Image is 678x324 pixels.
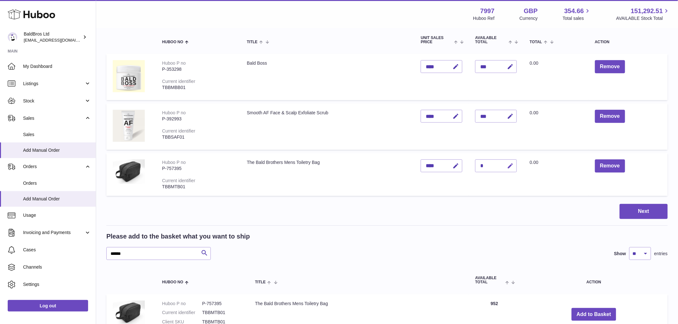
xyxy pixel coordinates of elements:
label: Show [614,251,626,257]
a: 151,292.51 AVAILABLE Stock Total [616,7,670,21]
span: Cases [23,247,91,253]
div: Action [595,40,662,44]
strong: GBP [524,7,538,15]
div: Current identifier [162,178,195,183]
span: Add Manual Order [23,147,91,153]
span: Unit Sales Price [421,36,452,44]
span: Title [247,40,258,44]
span: Sales [23,132,91,138]
span: Orders [23,180,91,186]
span: 151,292.51 [631,7,663,15]
div: P-353298 [162,66,234,72]
span: Total [530,40,542,44]
span: Huboo no [162,40,183,44]
span: Settings [23,281,91,288]
button: Add to Basket [572,308,616,321]
div: Huboo P no [162,110,186,115]
span: 0.00 [530,61,538,66]
span: 354.66 [564,7,584,15]
img: internalAdmin-7997@internal.huboo.com [8,32,17,42]
span: Channels [23,264,91,270]
dt: Current identifier [162,310,202,316]
span: Orders [23,164,84,170]
button: Remove [595,159,625,173]
img: The Bald Brothers Mens Toiletry Bag [113,159,145,184]
h2: Please add to the basket what you want to ship [106,232,250,241]
dd: P-757395 [202,301,242,307]
div: P-757395 [162,166,234,172]
td: The Bald Brothers Mens Toiletry Bag [241,153,415,196]
td: Smooth AF Face & Scalp Exfoliate Scrub [241,103,415,150]
span: Stock [23,98,84,104]
div: P-392993 [162,116,234,122]
div: TBBSAF01 [162,134,234,140]
div: Current identifier [162,79,195,84]
dt: Huboo P no [162,301,202,307]
span: Huboo no [162,280,183,284]
span: AVAILABLE Stock Total [616,15,670,21]
span: [EMAIL_ADDRESS][DOMAIN_NAME] [24,37,94,43]
strong: 7997 [480,7,495,15]
span: Usage [23,212,91,218]
button: Next [620,204,668,219]
a: 354.66 Total sales [563,7,591,21]
span: AVAILABLE Total [475,276,504,284]
img: Bald Boss [113,60,145,92]
span: Invoicing and Payments [23,230,84,236]
dd: TBBMTB01 [202,310,242,316]
th: Action [520,270,668,291]
span: Title [255,280,266,284]
span: Sales [23,115,84,121]
span: AVAILABLE Total [475,36,507,44]
span: 0.00 [530,160,538,165]
div: BaldBros Ltd [24,31,81,43]
div: Huboo P no [162,160,186,165]
button: Remove [595,110,625,123]
span: Listings [23,81,84,87]
div: Current identifier [162,128,195,134]
span: 0.00 [530,110,538,115]
div: TBBMTB01 [162,184,234,190]
td: Bald Boss [241,54,415,100]
a: Log out [8,300,88,312]
img: Smooth AF Face & Scalp Exfoliate Scrub [113,110,145,142]
div: Huboo Ref [473,15,495,21]
span: My Dashboard [23,63,91,69]
button: Remove [595,60,625,73]
span: Total sales [563,15,591,21]
div: TBBMBB01 [162,85,234,91]
span: entries [654,251,668,257]
span: Add Manual Order [23,196,91,202]
div: Huboo P no [162,61,186,66]
div: Currency [520,15,538,21]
